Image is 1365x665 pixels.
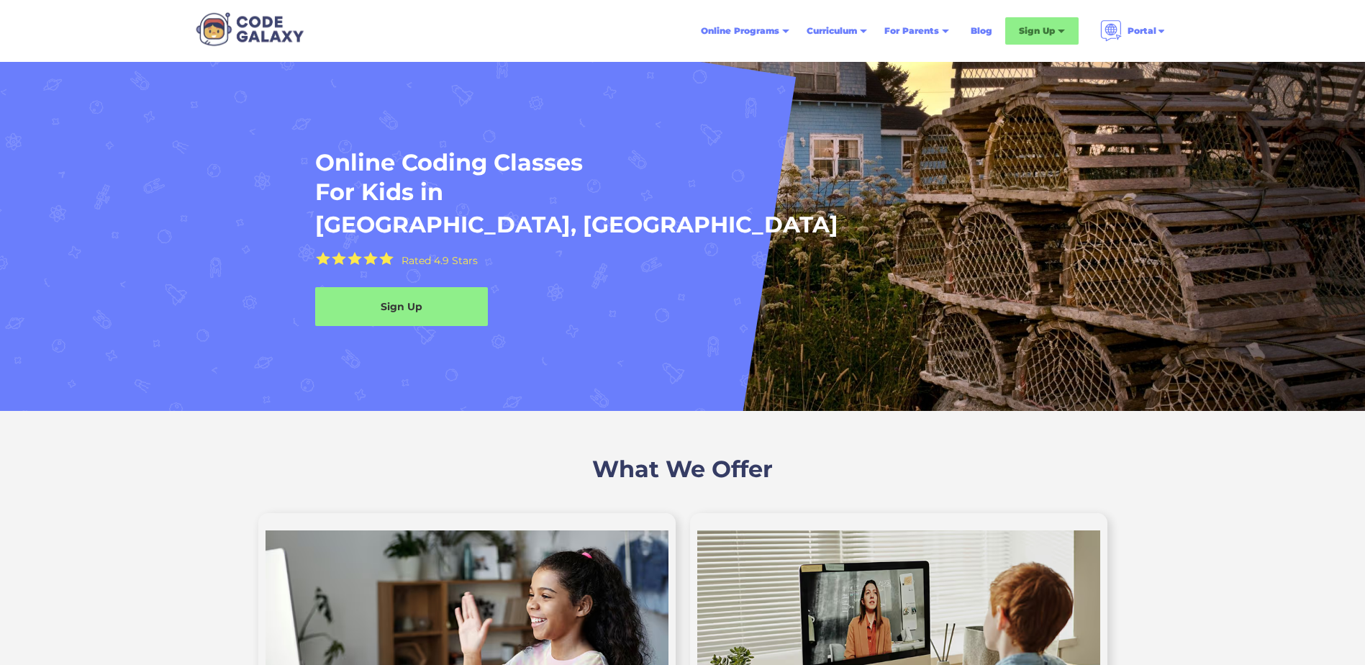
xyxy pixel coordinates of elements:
[315,210,838,240] h1: [GEOGRAPHIC_DATA], [GEOGRAPHIC_DATA]
[1128,24,1156,38] div: Portal
[402,255,478,266] div: Rated 4.9 Stars
[1019,24,1055,38] div: Sign Up
[315,287,488,326] a: Sign Up
[1092,14,1175,47] div: Portal
[962,18,1001,44] a: Blog
[348,252,362,266] img: Yellow Star - the Code Galaxy
[884,24,939,38] div: For Parents
[692,18,798,44] div: Online Programs
[332,252,346,266] img: Yellow Star - the Code Galaxy
[315,299,488,314] div: Sign Up
[315,148,937,207] h1: Online Coding Classes For Kids in
[1005,17,1079,45] div: Sign Up
[798,18,876,44] div: Curriculum
[701,24,779,38] div: Online Programs
[876,18,958,44] div: For Parents
[316,252,330,266] img: Yellow Star - the Code Galaxy
[363,252,378,266] img: Yellow Star - the Code Galaxy
[379,252,394,266] img: Yellow Star - the Code Galaxy
[807,24,857,38] div: Curriculum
